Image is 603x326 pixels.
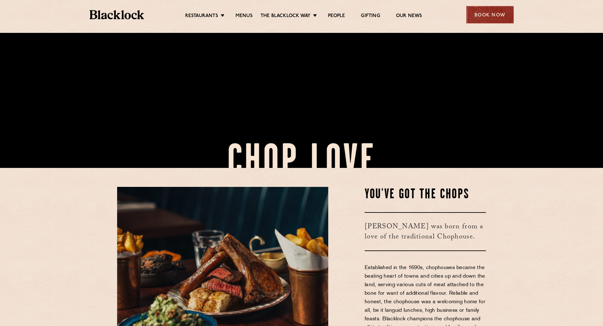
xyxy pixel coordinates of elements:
[361,13,380,20] a: Gifting
[261,13,311,20] a: The Blacklock Way
[365,212,486,251] h3: [PERSON_NAME] was born from a love of the traditional Chophouse.
[236,13,253,20] a: Menus
[365,187,486,203] h2: You've Got The Chops
[466,6,514,23] div: Book Now
[328,13,345,20] a: People
[185,13,218,20] a: Restaurants
[396,13,422,20] a: Our News
[90,10,144,19] img: BL_Textured_Logo-footer-cropped.svg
